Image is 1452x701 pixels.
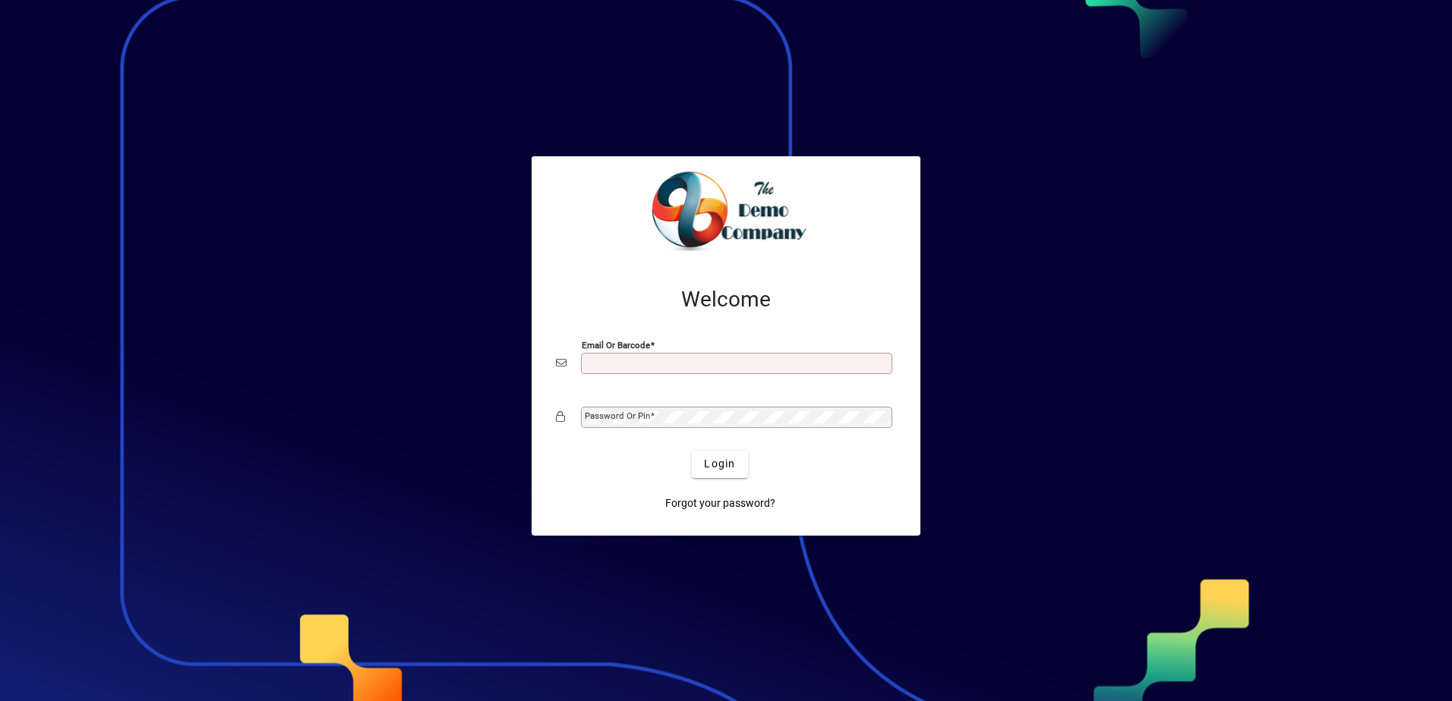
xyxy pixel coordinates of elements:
mat-label: Password or Pin [585,410,650,421]
mat-label: Email or Barcode [582,339,650,350]
span: Login [704,456,735,472]
button: Login [692,451,747,478]
a: Forgot your password? [659,490,781,517]
h2: Welcome [556,287,896,313]
span: Forgot your password? [665,495,775,511]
